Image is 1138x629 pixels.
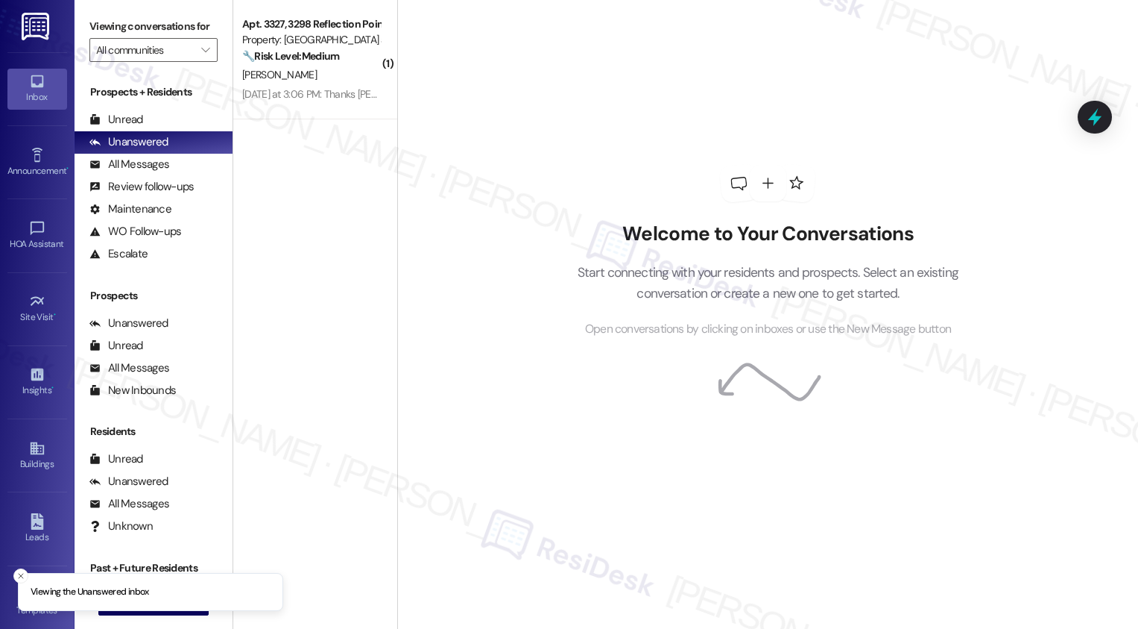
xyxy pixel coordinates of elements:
div: Property: [GEOGRAPHIC_DATA] at [GEOGRAPHIC_DATA] [242,32,380,48]
div: Prospects [75,288,233,304]
p: Start connecting with your residents and prospects. Select an existing conversation or create a n... [554,262,981,304]
a: Templates • [7,582,67,622]
div: Review follow-ups [89,179,194,195]
div: Apt. 3327, 3298 Reflection Pointe [242,16,380,32]
div: [DATE] at 3:06 PM: Thanks [PERSON_NAME]! I will do that. [242,87,490,101]
div: Unanswered [89,134,168,150]
a: Inbox [7,69,67,109]
span: [PERSON_NAME] [242,68,317,81]
div: Unanswered [89,316,168,331]
img: ResiDesk Logo [22,13,52,40]
a: Buildings [7,436,67,476]
div: Residents [75,424,233,439]
strong: 🔧 Risk Level: Medium [242,49,339,63]
a: Insights • [7,362,67,402]
div: All Messages [89,360,169,376]
button: Close toast [13,569,28,583]
div: All Messages [89,496,169,512]
div: Maintenance [89,201,171,217]
i:  [201,44,209,56]
a: Site Visit • [7,289,67,329]
a: HOA Assistant [7,216,67,256]
span: • [66,163,69,174]
div: Escalate [89,246,148,262]
div: Unread [89,338,143,354]
div: Unanswered [89,474,168,489]
div: Unread [89,451,143,467]
a: Leads [7,509,67,549]
div: All Messages [89,157,169,172]
span: • [51,383,54,393]
div: WO Follow-ups [89,224,181,240]
input: All communities [96,38,194,62]
span: • [54,310,56,320]
h2: Welcome to Your Conversations [554,222,981,246]
div: Unknown [89,519,153,534]
div: New Inbounds [89,383,176,398]
div: Past + Future Residents [75,560,233,576]
p: Viewing the Unanswered inbox [31,586,149,599]
label: Viewing conversations for [89,15,218,38]
div: Prospects + Residents [75,84,233,100]
span: Open conversations by clicking on inboxes or use the New Message button [585,320,951,339]
div: Unread [89,112,143,128]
